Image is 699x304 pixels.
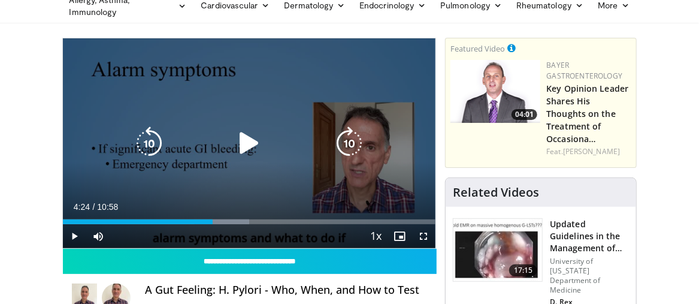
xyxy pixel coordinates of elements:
button: Enable picture-in-picture mode [388,224,411,248]
button: Playback Rate [364,224,388,248]
button: Fullscreen [411,224,435,248]
span: 4:24 [74,202,90,212]
span: / [93,202,95,212]
a: 04:01 [450,60,540,123]
span: 04:01 [512,109,537,120]
a: Key Opinion Leader Shares His Thoughts on the Treatment of Occasiona… [546,83,628,145]
small: Featured Video [450,43,505,54]
div: Progress Bar [63,219,436,224]
h4: A Gut Feeling: H. Pylori - Who, When, and How to Test [145,284,427,297]
span: 10:58 [97,202,118,212]
h3: Updated Guidelines in the Management of Large Colon Polyps: Inspecti… [550,218,629,254]
a: [PERSON_NAME] [563,146,620,156]
img: dfcfcb0d-b871-4e1a-9f0c-9f64970f7dd8.150x105_q85_crop-smart_upscale.jpg [453,219,542,281]
p: University of [US_STATE] Department of Medicine [550,257,629,295]
span: 17:15 [509,264,538,276]
img: 9828b8df-38ad-4333-b93d-bb657251ca89.png.150x105_q85_crop-smart_upscale.png [450,60,540,123]
video-js: Video Player [63,38,436,248]
button: Play [63,224,87,248]
a: Bayer Gastroenterology [546,60,622,81]
div: Feat. [546,146,631,157]
h4: Related Videos [453,185,539,200]
button: Mute [87,224,111,248]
